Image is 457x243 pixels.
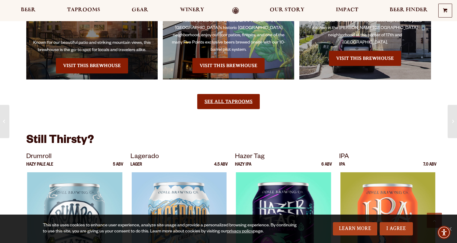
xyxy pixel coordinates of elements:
[176,7,208,14] a: Winery
[32,40,152,54] p: Known for our beautiful patio and striking mountain views, this brewhouse is the go-to spot for l...
[305,18,425,47] p: Come visit our 10-barrel pilot brewhouse, taproom and pizza kitchen in the [PERSON_NAME][GEOGRAPH...
[169,18,288,54] p: Located on the corner of [GEOGRAPHIC_DATA] in [GEOGRAPHIC_DATA]’s historic [GEOGRAPHIC_DATA] neig...
[67,8,100,12] span: Taprooms
[197,94,260,109] a: See All Taprooms
[423,163,436,172] p: 7.0 ABV
[21,8,36,12] span: Beer
[380,222,413,235] a: I Agree
[56,58,128,73] a: Visit the Fort Collin's Brewery & Taproom
[26,152,124,163] p: Drumroll
[180,8,204,12] span: Winery
[437,226,451,239] div: Accessibility Menu
[427,213,442,228] a: Scroll to top
[17,7,40,14] a: Beer
[130,152,228,163] p: Lagerado
[266,7,308,14] a: Our Story
[321,163,332,172] p: 6 ABV
[214,163,228,172] p: 4.5 ABV
[386,7,432,14] a: Beer Finder
[339,163,345,172] p: IPA
[227,229,253,234] a: privacy policy
[113,163,123,172] p: 5 ABV
[329,51,401,66] a: Visit the Sloan’s Lake Brewhouse
[339,152,436,163] p: IPA
[132,8,148,12] span: Gear
[235,163,251,172] p: Hazy IPA
[26,133,431,152] h3: Still Thirsty?
[390,8,428,12] span: Beer Finder
[270,8,304,12] span: Our Story
[192,58,265,73] a: Visit the Five Points Brewhouse
[332,7,362,14] a: Impact
[235,152,332,163] p: Hazer Tag
[333,222,377,235] a: Learn More
[336,8,358,12] span: Impact
[130,163,142,172] p: Lager
[26,163,53,172] p: Hazy Pale Ale
[63,7,104,14] a: Taprooms
[128,7,152,14] a: Gear
[43,223,299,235] div: This site uses cookies to enhance user experience, analyze site usage and provide a personalized ...
[224,7,247,14] a: Odell Home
